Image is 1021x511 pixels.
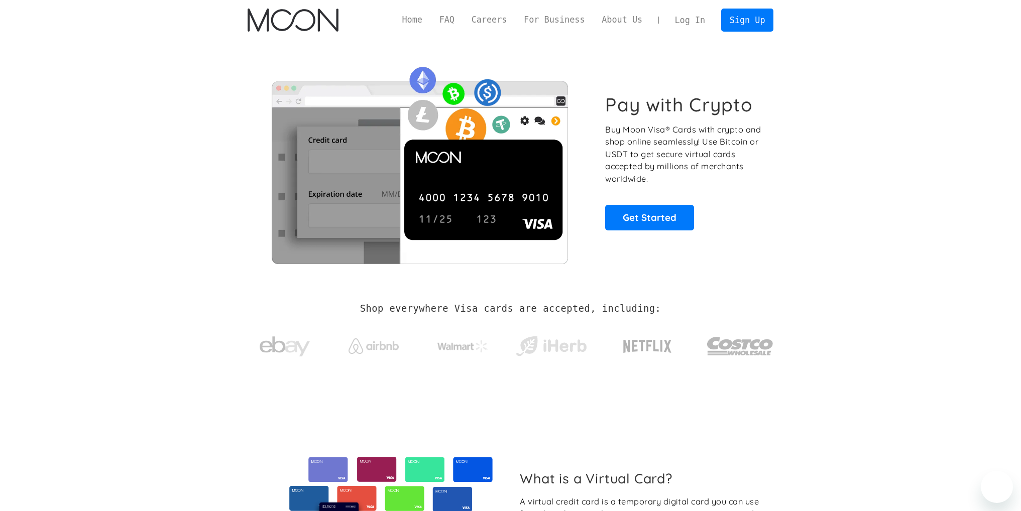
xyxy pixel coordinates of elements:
[622,334,672,359] img: Netflix
[336,328,411,359] a: Airbnb
[981,471,1013,503] iframe: Nút để khởi chạy cửa sổ nhắn tin
[349,338,399,354] img: Airbnb
[593,14,651,26] a: About Us
[707,317,774,370] a: Costco
[248,9,338,32] img: Moon Logo
[431,14,463,26] a: FAQ
[605,93,753,116] h1: Pay with Crypto
[603,324,693,364] a: Netflix
[666,9,714,31] a: Log In
[437,340,488,352] img: Walmart
[425,330,500,357] a: Walmart
[463,14,515,26] a: Careers
[248,321,322,367] a: ebay
[260,331,310,362] img: ebay
[707,327,774,365] img: Costco
[515,14,593,26] a: For Business
[520,470,765,486] h2: What is a Virtual Card?
[248,60,592,264] img: Moon Cards let you spend your crypto anywhere Visa is accepted.
[514,323,589,364] a: iHerb
[248,9,338,32] a: home
[605,205,694,230] a: Get Started
[514,333,589,359] img: iHerb
[605,123,762,185] p: Buy Moon Visa® Cards with crypto and shop online seamlessly! Use Bitcoin or USDT to get secure vi...
[360,303,661,314] h2: Shop everywhere Visa cards are accepted, including:
[721,9,773,31] a: Sign Up
[394,14,431,26] a: Home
